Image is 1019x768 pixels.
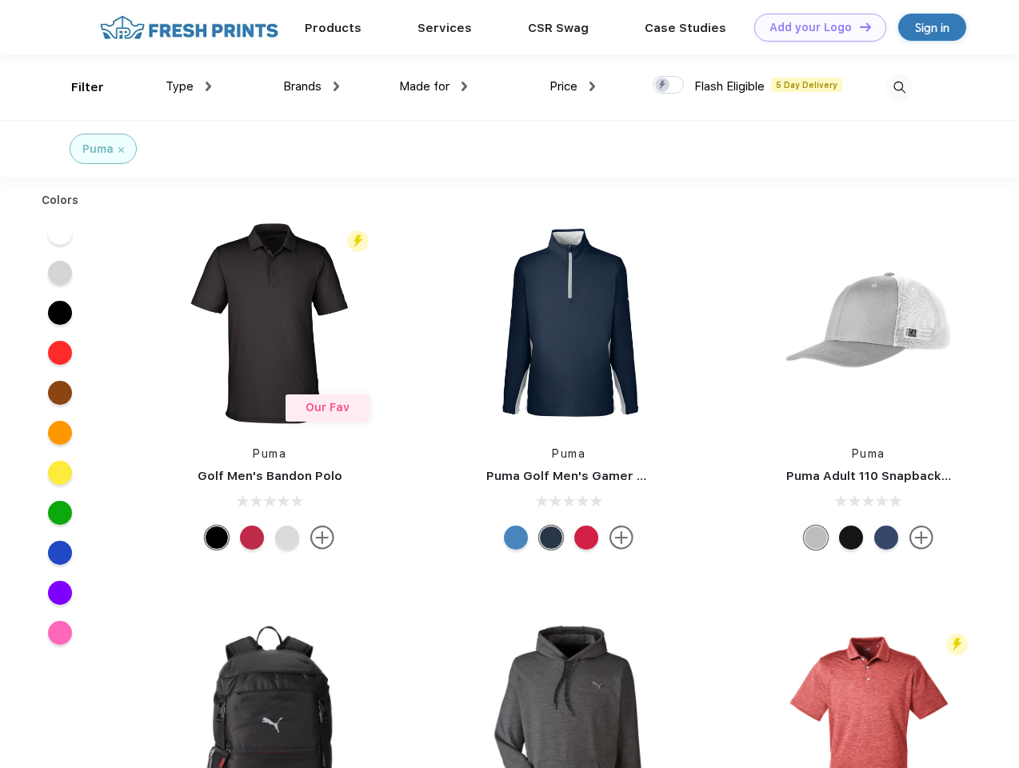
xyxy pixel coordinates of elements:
img: desktop_search.svg [886,74,913,101]
div: Ski Patrol [574,526,598,550]
a: Services [418,21,472,35]
span: Our Fav [306,401,350,414]
div: Quarry with Brt Whit [804,526,828,550]
div: Add your Logo [769,21,852,34]
div: High Rise [275,526,299,550]
img: func=resize&h=266 [163,217,376,430]
div: Navy Blazer [539,526,563,550]
img: dropdown.png [462,82,467,91]
div: Filter [71,78,104,97]
div: Pma Blk with Pma Blk [839,526,863,550]
img: more.svg [310,526,334,550]
a: Puma [253,447,286,460]
div: Colors [30,192,91,209]
span: Brands [283,79,322,94]
img: flash_active_toggle.svg [946,634,968,655]
img: filter_cancel.svg [118,147,124,153]
img: dropdown.png [589,82,595,91]
span: Flash Eligible [694,79,765,94]
span: Price [549,79,577,94]
a: CSR Swag [528,21,589,35]
span: Made for [399,79,450,94]
div: Puma [82,141,114,158]
a: Puma Golf Men's Gamer Golf Quarter-Zip [486,469,739,483]
a: Products [305,21,362,35]
img: func=resize&h=266 [462,217,675,430]
a: Puma [852,447,885,460]
img: more.svg [909,526,933,550]
a: Puma [552,447,585,460]
span: 5 Day Delivery [771,78,842,92]
img: dropdown.png [206,82,211,91]
div: Puma Black [205,526,229,550]
div: Ski Patrol [240,526,264,550]
div: Bright Cobalt [504,526,528,550]
img: DT [860,22,871,31]
img: dropdown.png [334,82,339,91]
img: fo%20logo%202.webp [95,14,283,42]
a: Sign in [898,14,966,41]
img: func=resize&h=266 [762,217,975,430]
img: more.svg [609,526,633,550]
span: Type [166,79,194,94]
div: Peacoat with Qut Shd [874,526,898,550]
div: Sign in [915,18,949,37]
img: flash_active_toggle.svg [347,230,369,252]
a: Golf Men's Bandon Polo [198,469,342,483]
